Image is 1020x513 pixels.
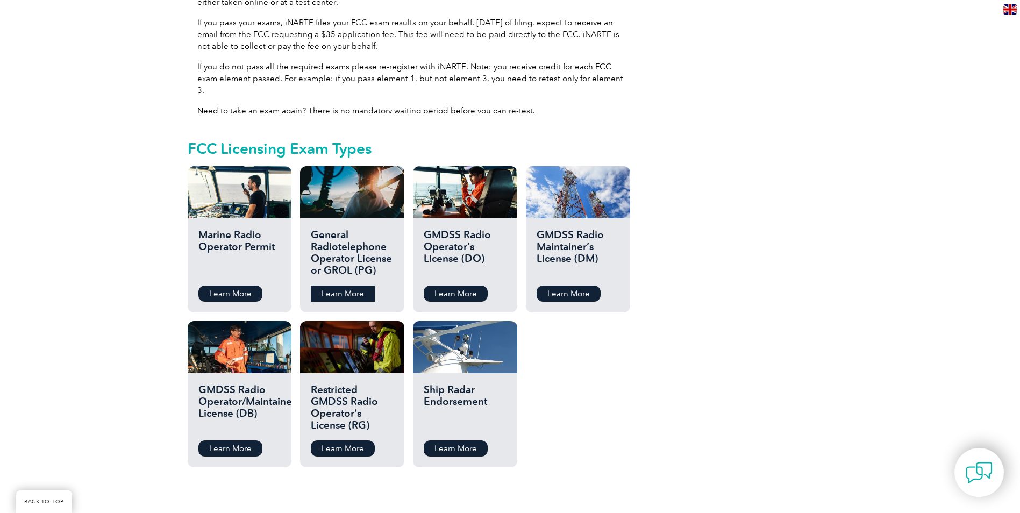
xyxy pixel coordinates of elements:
[197,61,630,96] p: If you do not pass all the required exams please re-register with iNARTE. Note: you receive credi...
[311,440,375,457] a: Learn More
[966,459,993,486] img: contact-chat.png
[197,105,630,117] p: Need to take an exam again? There is no mandatory waiting period before you can re-test.
[424,229,506,277] h2: GMDSS Radio Operator’s License (DO)
[311,384,393,432] h2: Restricted GMDSS Radio Operator’s License (RG)
[537,229,619,277] h2: GMDSS Radio Maintainer’s License (DM)
[198,229,281,277] h2: Marine Radio Operator Permit
[198,384,281,432] h2: GMDSS Radio Operator/Maintainer License (DB)
[198,440,262,457] a: Learn More
[537,286,601,302] a: Learn More
[1003,4,1017,15] img: en
[198,286,262,302] a: Learn More
[424,384,506,432] h2: Ship Radar Endorsement
[311,286,375,302] a: Learn More
[16,490,72,513] a: BACK TO TOP
[188,140,639,157] h2: FCC Licensing Exam Types
[424,286,488,302] a: Learn More
[424,440,488,457] a: Learn More
[311,229,393,277] h2: General Radiotelephone Operator License or GROL (PG)
[197,17,630,52] p: If you pass your exams, iNARTE files your FCC exam results on your behalf. [DATE] of filing, expe...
